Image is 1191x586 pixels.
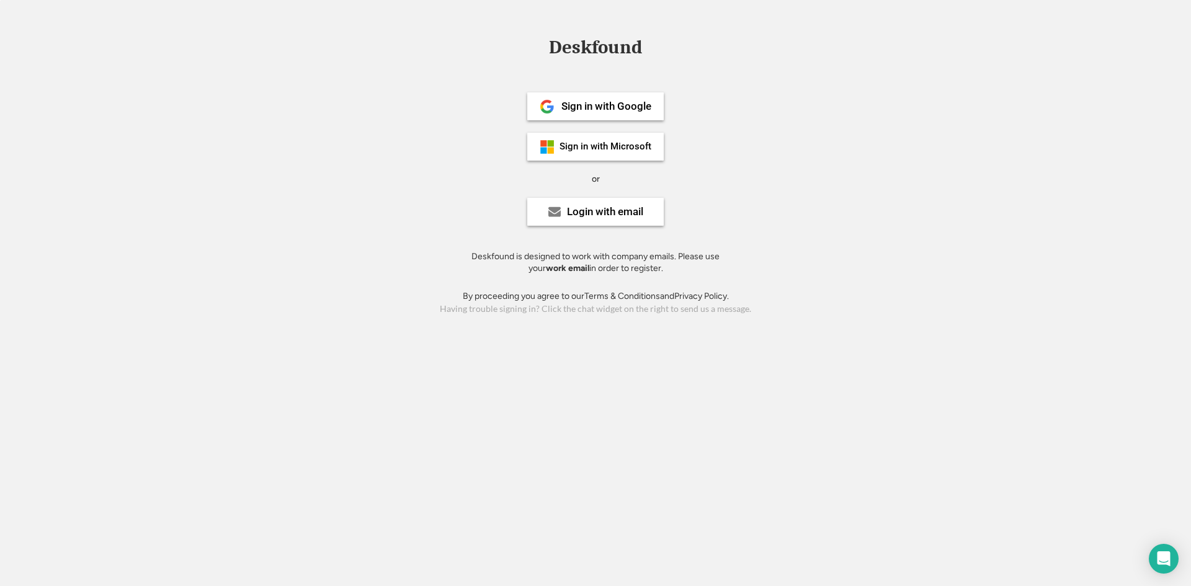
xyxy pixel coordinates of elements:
[584,291,660,301] a: Terms & Conditions
[540,99,555,114] img: 1024px-Google__G__Logo.svg.png
[674,291,729,301] a: Privacy Policy.
[463,290,729,303] div: By proceeding you agree to our and
[560,142,651,151] div: Sign in with Microsoft
[567,206,643,217] div: Login with email
[540,140,555,154] img: ms-symbollockup_mssymbol_19.png
[546,263,589,273] strong: work email
[592,173,600,185] div: or
[456,251,735,275] div: Deskfound is designed to work with company emails. Please use your in order to register.
[561,101,651,112] div: Sign in with Google
[1149,544,1179,574] div: Open Intercom Messenger
[543,38,648,57] div: Deskfound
